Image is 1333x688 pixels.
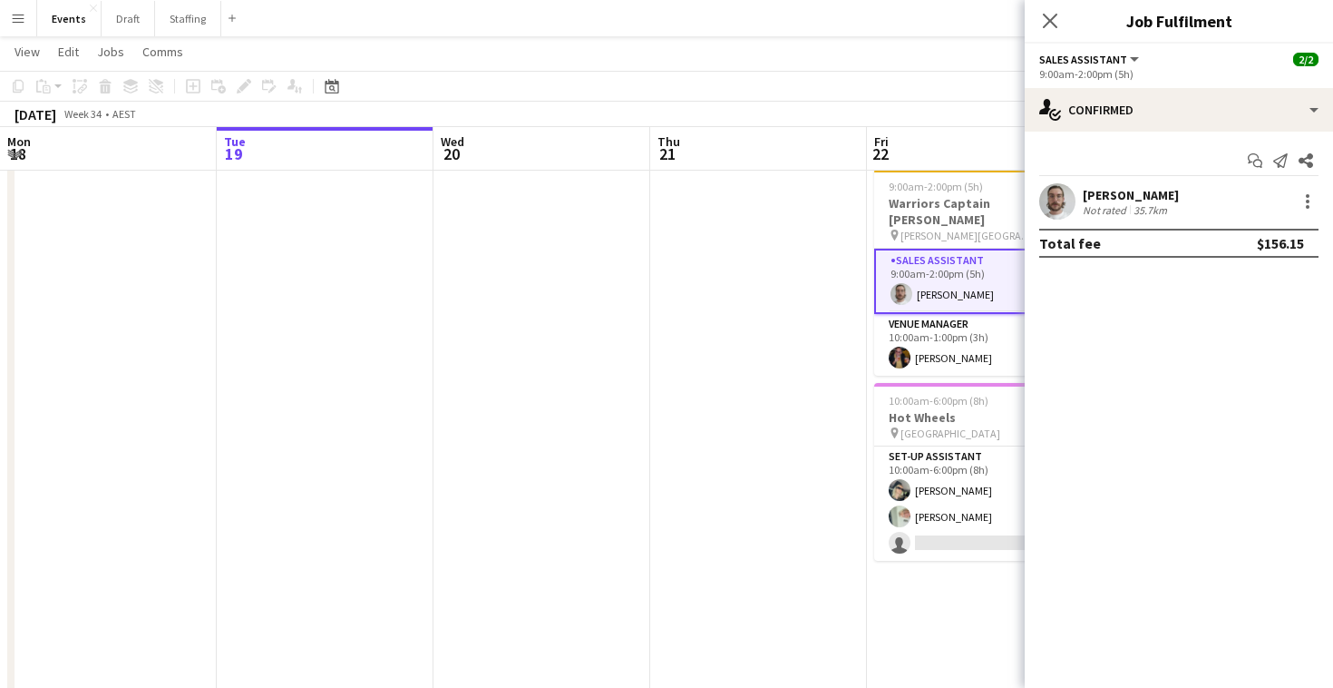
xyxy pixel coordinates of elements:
[900,229,1032,242] span: [PERSON_NAME][GEOGRAPHIC_DATA]
[7,133,31,150] span: Mon
[1025,9,1333,33] h3: Job Fulfilment
[874,195,1077,228] h3: Warriors Captain [PERSON_NAME]
[97,44,124,60] span: Jobs
[874,383,1077,561] app-job-card: 10:00am-6:00pm (8h)2/3Hot Wheels [GEOGRAPHIC_DATA]1 RoleSet-up Assistant2/310:00am-6:00pm (8h)[PE...
[874,133,889,150] span: Fri
[60,107,105,121] span: Week 34
[15,105,56,123] div: [DATE]
[1039,53,1142,66] button: Sales Assistant
[102,1,155,36] button: Draft
[142,44,183,60] span: Comms
[15,44,40,60] span: View
[135,40,190,64] a: Comms
[1130,203,1171,217] div: 35.7km
[889,180,983,193] span: 9:00am-2:00pm (5h)
[1025,88,1333,132] div: Confirmed
[1083,203,1130,217] div: Not rated
[58,44,79,60] span: Edit
[1083,187,1179,203] div: [PERSON_NAME]
[1039,234,1101,252] div: Total fee
[112,107,136,121] div: AEST
[1293,53,1318,66] span: 2/2
[224,133,246,150] span: Tue
[438,143,464,164] span: 20
[7,40,47,64] a: View
[657,133,680,150] span: Thu
[1039,67,1318,81] div: 9:00am-2:00pm (5h)
[90,40,131,64] a: Jobs
[37,1,102,36] button: Events
[5,143,31,164] span: 18
[441,133,464,150] span: Wed
[874,169,1077,376] app-job-card: 9:00am-2:00pm (5h)2/2Warriors Captain [PERSON_NAME] [PERSON_NAME][GEOGRAPHIC_DATA]2 RolesSales As...
[874,409,1077,426] h3: Hot Wheels
[889,394,988,408] span: 10:00am-6:00pm (8h)
[155,1,221,36] button: Staffing
[221,143,246,164] span: 19
[655,143,680,164] span: 21
[1257,234,1304,252] div: $156.15
[51,40,86,64] a: Edit
[874,314,1077,376] app-card-role: Venue Manager1/110:00am-1:00pm (3h)[PERSON_NAME]
[900,427,1000,440] span: [GEOGRAPHIC_DATA]
[874,447,1077,561] app-card-role: Set-up Assistant2/310:00am-6:00pm (8h)[PERSON_NAME][PERSON_NAME]
[1039,53,1127,66] span: Sales Assistant
[871,143,889,164] span: 22
[874,249,1077,314] app-card-role: Sales Assistant1/19:00am-2:00pm (5h)[PERSON_NAME]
